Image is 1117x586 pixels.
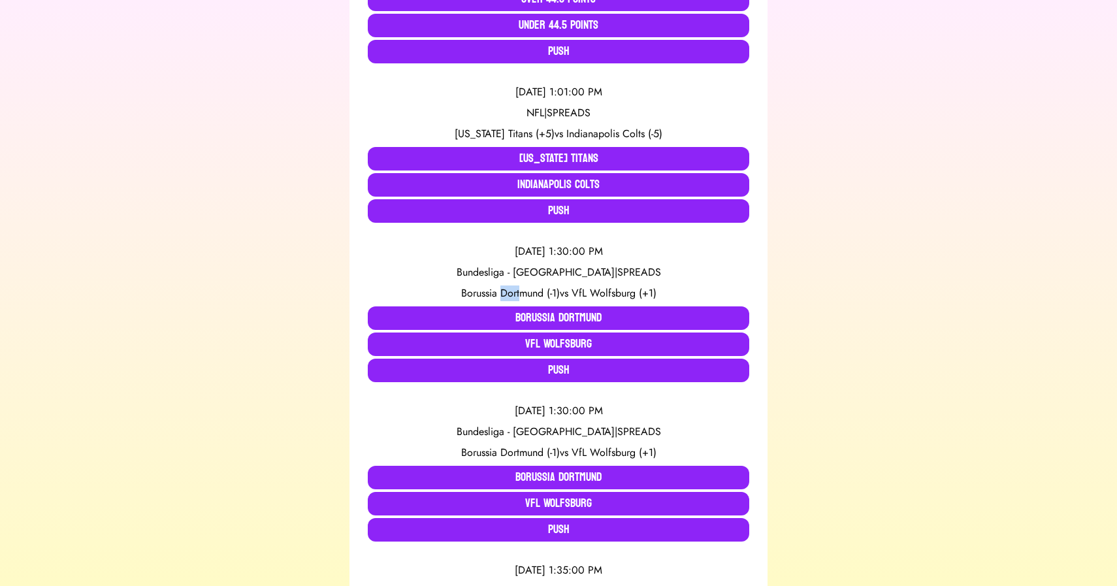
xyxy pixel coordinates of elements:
[368,265,749,280] div: Bundesliga - [GEOGRAPHIC_DATA] | SPREADS
[368,14,749,37] button: Under 44.5 Points
[368,424,749,440] div: Bundesliga - [GEOGRAPHIC_DATA] | SPREADS
[368,199,749,223] button: Push
[572,445,656,460] span: VfL Wolfsburg (+1)
[461,285,560,301] span: Borussia Dortmund (-1)
[368,40,749,63] button: Push
[368,173,749,197] button: Indianapolis Colts
[368,492,749,515] button: VfL Wolfsburg
[368,445,749,461] div: vs
[368,359,749,382] button: Push
[572,285,656,301] span: VfL Wolfsburg (+1)
[368,518,749,542] button: Push
[461,445,560,460] span: Borussia Dortmund (-1)
[368,562,749,578] div: [DATE] 1:35:00 PM
[368,105,749,121] div: NFL | SPREADS
[368,306,749,330] button: Borussia Dortmund
[455,126,555,141] span: [US_STATE] Titans (+5)
[368,84,749,100] div: [DATE] 1:01:00 PM
[368,147,749,171] button: [US_STATE] Titans
[368,126,749,142] div: vs
[368,244,749,259] div: [DATE] 1:30:00 PM
[368,466,749,489] button: Borussia Dortmund
[368,333,749,356] button: VfL Wolfsburg
[368,285,749,301] div: vs
[368,403,749,419] div: [DATE] 1:30:00 PM
[566,126,662,141] span: Indianapolis Colts (-5)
